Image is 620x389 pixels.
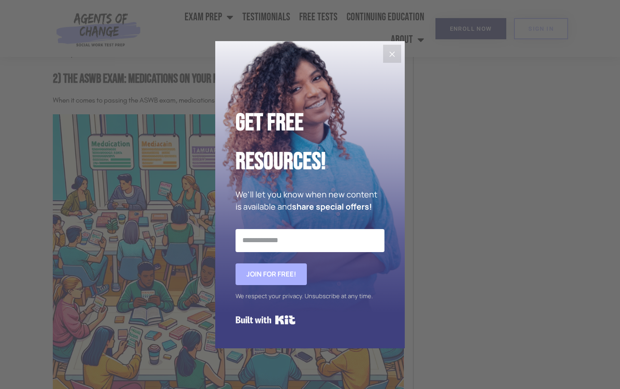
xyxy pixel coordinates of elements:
[236,312,296,328] a: Built with Kit
[292,201,372,212] strong: share special offers!
[236,103,384,182] h2: Get Free Resources!
[236,188,384,213] p: We'll let you know when new content is available and
[236,229,384,252] input: Email Address
[383,45,401,63] button: Close
[236,290,384,303] div: We respect your privacy. Unsubscribe at any time.
[236,263,307,285] button: Join for FREE!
